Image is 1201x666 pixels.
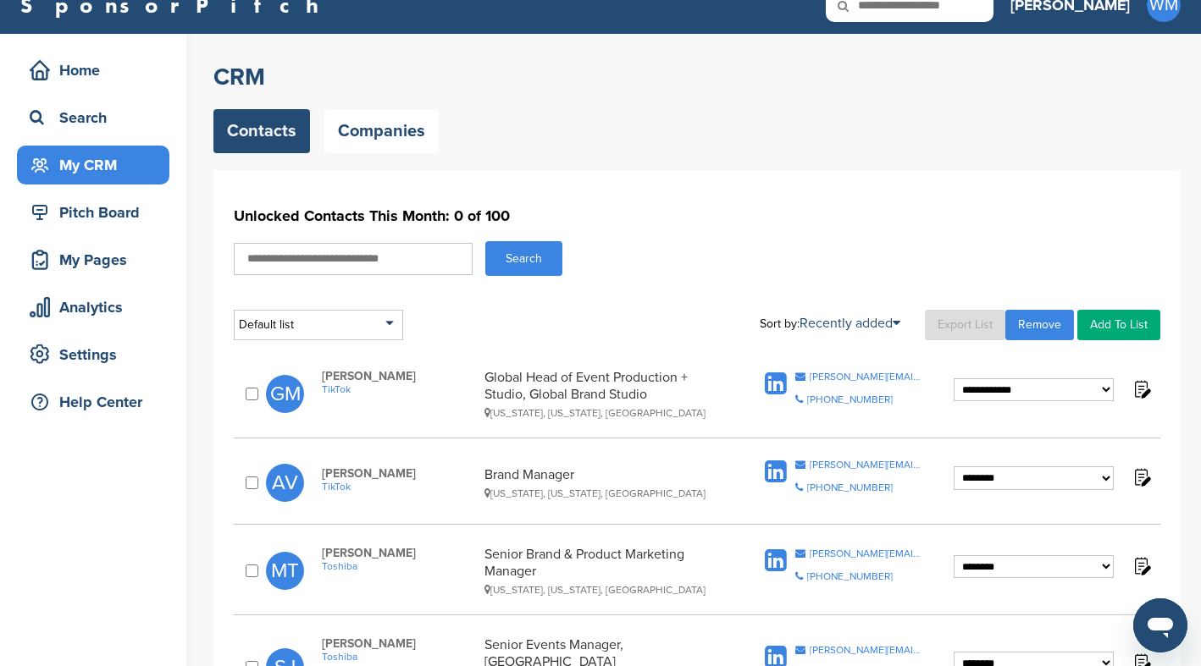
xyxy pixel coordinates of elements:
[234,201,1160,231] h1: Unlocked Contacts This Month: 0 of 100
[17,335,169,374] a: Settings
[25,55,169,85] div: Home
[810,548,922,559] div: [PERSON_NAME][EMAIL_ADDRESS][PERSON_NAME][DOMAIN_NAME]
[25,339,169,370] div: Settings
[484,407,726,419] div: [US_STATE], [US_STATE], [GEOGRAPHIC_DATA]
[322,560,476,572] a: Toshiba
[484,369,726,419] div: Global Head of Event Production + Studio, Global Brand Studio
[484,487,726,499] div: [US_STATE], [US_STATE], [GEOGRAPHIC_DATA]
[213,62,1181,92] h2: CRM
[1077,310,1160,340] a: Add To List
[807,571,893,581] div: [PHONE_NUMBER]
[322,651,476,663] a: Toshiba
[25,387,169,417] div: Help Center
[25,245,169,275] div: My Pages
[322,636,476,651] span: [PERSON_NAME]
[1131,555,1152,576] img: Notes
[1005,310,1074,340] a: Remove
[266,375,304,413] span: GM
[322,466,476,481] span: [PERSON_NAME]
[484,584,726,596] div: [US_STATE], [US_STATE], [GEOGRAPHIC_DATA]
[322,546,476,560] span: [PERSON_NAME]
[17,98,169,137] a: Search
[25,292,169,322] div: Analytics
[266,464,304,502] span: AV
[1131,466,1152,487] img: Notes
[25,102,169,133] div: Search
[800,315,900,332] a: Recently added
[485,241,562,276] button: Search
[810,645,922,655] div: [PERSON_NAME][EMAIL_ADDRESS][PERSON_NAME][DOMAIN_NAME]
[925,310,1005,340] a: Export List
[322,383,476,395] a: TikTok
[17,288,169,327] a: Analytics
[484,466,726,499] div: Brand Manager
[810,460,922,470] div: [PERSON_NAME][EMAIL_ADDRESS][PERSON_NAME][DOMAIN_NAME]
[807,394,893,405] div: [PHONE_NUMBER]
[17,193,169,232] a: Pitch Board
[810,372,922,382] div: [PERSON_NAME][EMAIL_ADDRESS][DOMAIN_NAME]
[213,109,310,153] a: Contacts
[760,316,900,330] div: Sort by:
[25,197,169,228] div: Pitch Board
[17,240,169,279] a: My Pages
[266,552,304,590] span: MT
[324,109,439,153] a: Companies
[1133,598,1187,652] iframe: Button to launch messaging window
[322,481,476,493] a: TikTok
[234,310,403,340] div: Default list
[322,369,476,383] span: [PERSON_NAME]
[17,383,169,421] a: Help Center
[17,146,169,184] a: My CRM
[17,51,169,90] a: Home
[807,482,893,493] div: [PHONE_NUMBER]
[484,546,726,596] div: Senior Brand & Product Marketing Manager
[1131,378,1152,399] img: Notes
[25,150,169,180] div: My CRM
